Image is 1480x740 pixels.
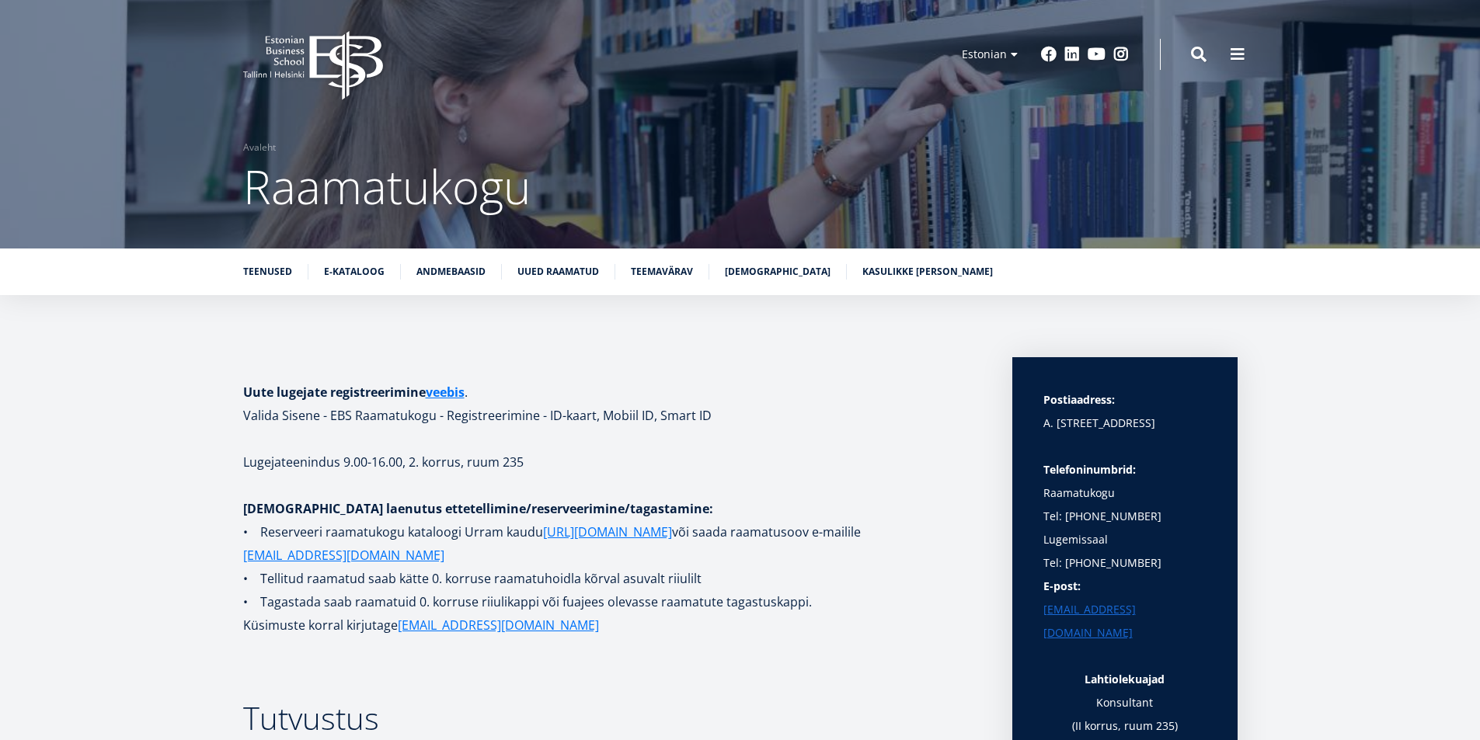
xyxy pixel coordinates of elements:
p: • Tellitud raamatud saab kätte 0. korruse raamatuhoidla kõrval asuvalt riiulilt [243,567,981,590]
a: Uued raamatud [517,264,599,280]
strong: Postiaadress: [1043,392,1115,407]
a: Kasulikke [PERSON_NAME] [862,264,993,280]
a: E-kataloog [324,264,385,280]
a: [EMAIL_ADDRESS][DOMAIN_NAME] [243,544,444,567]
p: Raamatukogu [1043,458,1207,505]
a: veebis [426,380,465,404]
p: A. [STREET_ADDRESS] [1043,412,1207,435]
h1: . Valida Sisene - EBS Raamatukogu - Registreerimine - ID-kaart, Mobiil ID, Smart ID [243,380,981,427]
strong: Telefoninumbrid: [1043,462,1136,477]
strong: E-post: [1043,578,1081,593]
p: Küsimuste korral kirjutage [243,613,981,637]
strong: [DEMOGRAPHIC_DATA] laenutus ettetellimine/reserveerimine/tagastamine: [243,500,713,517]
p: • Reserveeri raamatukogu kataloogi Urram kaudu või saada raamatusoov e-mailile [243,520,981,567]
a: Facebook [1041,47,1057,62]
a: Andmebaasid [416,264,486,280]
strong: Lahtiolekuajad [1085,672,1165,686]
span: Raamatukogu [243,155,531,218]
strong: Uute lugejate registreerimine [243,384,465,401]
span: Tutvustus [243,697,379,739]
a: [DEMOGRAPHIC_DATA] [725,264,831,280]
p: Tel: [PHONE_NUMBER] Lugemissaal [1043,505,1207,551]
a: [EMAIL_ADDRESS][DOMAIN_NAME] [398,613,599,637]
a: Instagram [1113,47,1129,62]
a: Youtube [1088,47,1106,62]
a: [URL][DOMAIN_NAME] [543,520,672,544]
a: Avaleht [243,140,276,155]
a: Linkedin [1064,47,1080,62]
p: Tel: [PHONE_NUMBER] [1043,551,1207,575]
p: • Tagastada saab raamatuid 0. korruse riiulikappi või fuajees olevasse raamatute tagastuskappi. [243,590,981,613]
p: Lugejateenindus 9.00-16.00, 2. korrus, ruum 235 [243,450,981,474]
a: [EMAIL_ADDRESS][DOMAIN_NAME] [1043,598,1207,644]
a: Teemavärav [631,264,693,280]
a: Teenused [243,264,292,280]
